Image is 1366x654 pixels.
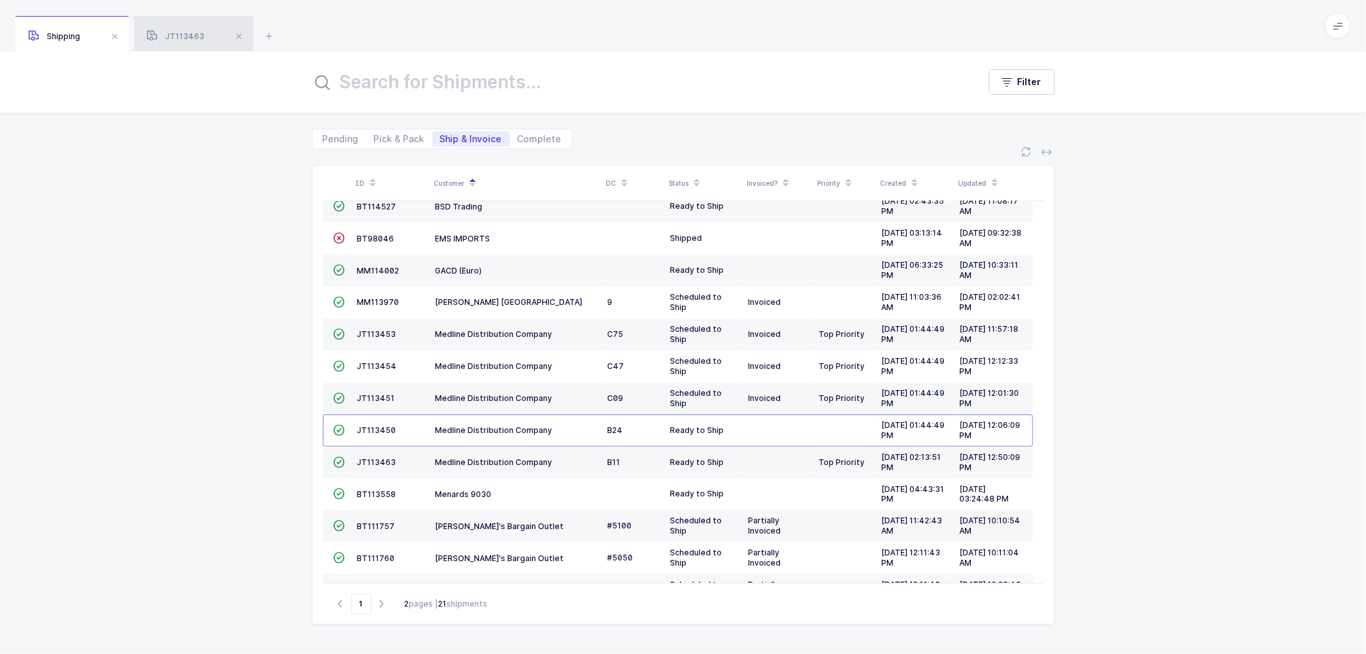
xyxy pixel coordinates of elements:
[819,329,865,339] span: Top Priority
[608,329,624,339] span: C75
[671,265,724,275] span: Ready to Ship
[960,484,1009,504] span: [DATE] 03:24:48 PM
[374,135,425,143] span: Pick & Pack
[989,69,1055,95] button: Filter
[357,361,397,371] span: JT113454
[882,548,941,568] span: [DATE] 12:11:43 PM
[669,172,740,194] div: Status
[435,361,553,371] span: Medline Distribution Company
[959,172,1029,194] div: Updated
[334,489,345,498] span: 
[435,457,553,467] span: Medline Distribution Company
[960,260,1019,280] span: [DATE] 10:33:11 AM
[435,521,564,531] span: [PERSON_NAME]'s Bargain Outlet
[334,233,345,243] span: 
[435,553,564,563] span: [PERSON_NAME]'s Bargain Outlet
[435,297,583,307] span: [PERSON_NAME] [GEOGRAPHIC_DATA]
[334,457,345,467] span: 
[28,31,80,41] span: Shipping
[435,234,491,243] span: EMS IMPORTS
[749,548,809,568] div: Partially Invoiced
[357,266,400,275] span: MM114002
[671,548,722,568] span: Scheduled to Ship
[357,234,394,243] span: BT98046
[749,329,809,339] div: Invoiced
[960,356,1019,376] span: [DATE] 12:12:33 PM
[356,172,427,194] div: ID
[882,452,941,472] span: [DATE] 02:13:51 PM
[882,228,943,248] span: [DATE] 03:13:14 PM
[882,388,945,408] span: [DATE] 01:44:49 PM
[334,425,345,435] span: 
[608,553,633,562] span: #5050
[819,393,865,403] span: Top Priority
[960,580,1021,600] span: [DATE] 10:26:43 AM
[440,135,502,143] span: Ship & Invoice
[608,361,624,371] span: C47
[435,329,553,339] span: Medline Distribution Company
[517,135,562,143] span: Complete
[334,201,345,211] span: 
[671,292,722,312] span: Scheduled to Ship
[147,31,204,41] span: JT113463
[608,393,624,403] span: C09
[357,202,396,211] span: BT114527
[749,361,809,372] div: Invoiced
[882,420,945,440] span: [DATE] 01:44:49 PM
[960,420,1021,440] span: [DATE] 12:06:09 PM
[435,489,492,499] span: Menards 9030
[608,521,632,530] span: #5100
[357,489,396,499] span: BT113558
[312,67,963,97] input: Search for Shipments...
[960,196,1019,216] span: [DATE] 11:08:17 AM
[608,297,613,307] span: 9
[819,361,865,371] span: Top Priority
[357,521,395,531] span: BT111757
[435,393,553,403] span: Medline Distribution Company
[671,388,722,408] span: Scheduled to Ship
[334,361,345,371] span: 
[749,297,809,307] div: Invoiced
[960,324,1019,344] span: [DATE] 11:57:18 AM
[405,599,409,609] b: 2
[749,580,809,600] div: Partially Invoiced
[671,425,724,435] span: Ready to Ship
[357,457,396,467] span: JT113463
[819,457,865,467] span: Top Priority
[882,292,942,312] span: [DATE] 11:03:36 AM
[334,297,345,307] span: 
[749,516,809,536] div: Partially Invoiced
[435,425,553,435] span: Medline Distribution Company
[882,484,945,504] span: [DATE] 04:43:31 PM
[671,457,724,467] span: Ready to Ship
[435,266,482,275] span: GACD (Euro)
[439,599,447,609] b: 21
[334,521,345,530] span: 
[960,228,1022,248] span: [DATE] 09:32:38 AM
[357,425,396,435] span: JT113450
[960,292,1021,312] span: [DATE] 02:02:41 PM
[434,172,599,194] div: Customer
[435,202,483,211] span: BSD Trading
[882,580,941,600] span: [DATE] 12:11:43 PM
[671,356,722,376] span: Scheduled to Ship
[334,553,345,562] span: 
[606,172,662,194] div: DC
[357,297,400,307] span: MM113970
[818,172,873,194] div: Priority
[357,329,396,339] span: JT113453
[608,425,623,435] span: B24
[671,580,722,600] span: Scheduled to Ship
[960,388,1020,408] span: [DATE] 12:01:30 PM
[334,393,345,403] span: 
[882,516,943,535] span: [DATE] 11:42:43 AM
[671,516,722,535] span: Scheduled to Ship
[671,201,724,211] span: Ready to Ship
[749,393,809,404] div: Invoiced
[882,356,945,376] span: [DATE] 01:44:49 PM
[960,516,1021,535] span: [DATE] 10:10:54 AM
[882,260,944,280] span: [DATE] 06:33:25 PM
[323,135,359,143] span: Pending
[357,393,395,403] span: JT113451
[671,233,703,243] span: Shipped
